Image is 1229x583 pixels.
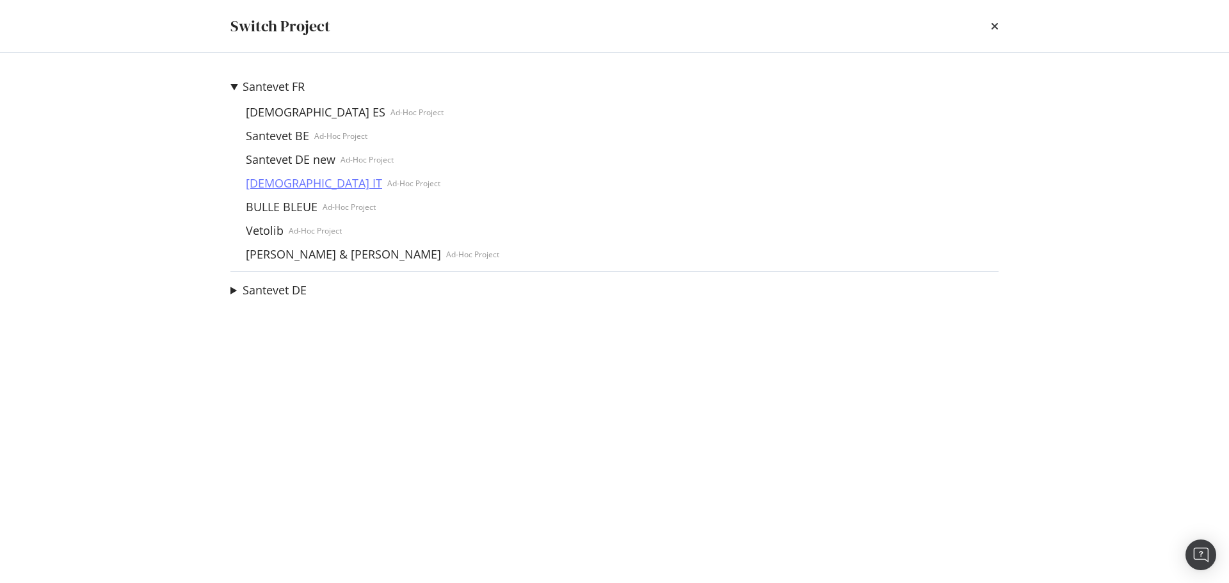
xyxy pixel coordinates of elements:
div: Ad-Hoc Project [314,131,367,141]
div: Switch Project [230,15,330,37]
a: [DEMOGRAPHIC_DATA] ES [241,106,390,119]
div: Open Intercom Messenger [1185,539,1216,570]
a: Santevet DE [243,284,307,297]
div: Ad-Hoc Project [341,154,394,165]
div: Ad-Hoc Project [387,178,440,189]
div: Ad-Hoc Project [323,202,376,212]
a: [PERSON_NAME] & [PERSON_NAME] [241,248,446,261]
div: times [991,15,999,37]
a: BULLE BLEUE [241,200,323,214]
div: Ad-Hoc Project [289,225,342,236]
a: Santevet FR [243,80,305,93]
div: Ad-Hoc Project [390,107,444,118]
div: Ad-Hoc Project [446,249,499,260]
summary: Santevet FR [230,79,499,95]
summary: Santevet DE [230,282,307,299]
a: Santevet DE new [241,153,341,166]
a: Santevet BE [241,129,314,143]
a: [DEMOGRAPHIC_DATA] IT [241,177,387,190]
a: Vetolib [241,224,289,237]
